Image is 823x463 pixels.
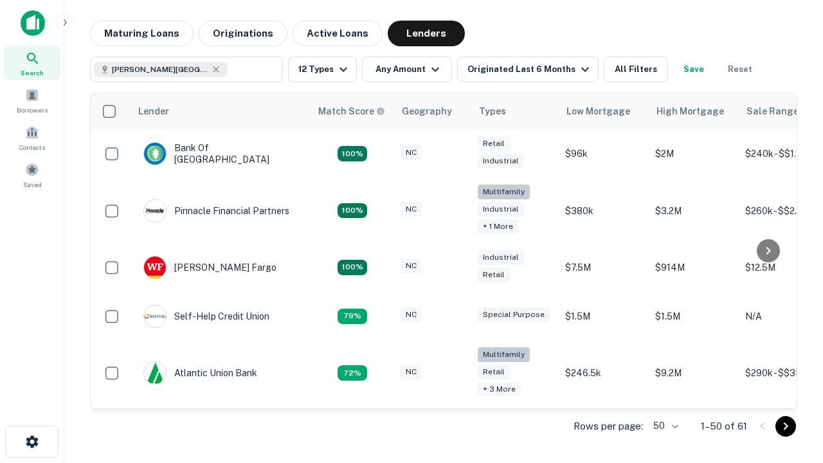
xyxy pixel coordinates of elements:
div: Originated Last 6 Months [467,62,593,77]
div: + 1 more [478,219,518,234]
div: + 3 more [478,382,521,397]
div: Multifamily [478,185,530,199]
div: Industrial [478,154,524,168]
div: NC [401,145,422,160]
button: Maturing Loans [90,21,194,46]
td: $200k [559,405,649,454]
div: Matching Properties: 11, hasApolloMatch: undefined [338,309,367,324]
div: Geography [402,104,452,119]
span: Borrowers [17,105,48,115]
td: $7.5M [559,243,649,292]
img: capitalize-icon.png [21,10,45,36]
button: Go to next page [775,416,796,437]
button: Active Loans [293,21,383,46]
div: Special Purpose [478,307,550,322]
div: 50 [648,417,680,435]
div: Pinnacle Financial Partners [143,199,289,222]
img: picture [144,200,166,222]
img: picture [144,362,166,384]
p: 1–50 of 61 [701,419,747,434]
span: Contacts [19,142,45,152]
div: Lender [138,104,169,119]
h6: Match Score [318,104,383,118]
button: Originations [199,21,287,46]
td: $96k [559,129,649,178]
button: Save your search to get updates of matches that match your search criteria. [673,57,714,82]
div: High Mortgage [656,104,724,119]
div: Retail [478,268,510,282]
div: Low Mortgage [566,104,630,119]
img: picture [144,305,166,327]
td: $1.5M [649,292,739,341]
a: Borrowers [4,83,60,118]
td: $914M [649,243,739,292]
th: Lender [131,93,311,129]
td: $1.5M [559,292,649,341]
div: Industrial [478,250,524,265]
div: NC [401,202,422,217]
th: Low Mortgage [559,93,649,129]
div: Retail [478,365,510,379]
div: Matching Properties: 15, hasApolloMatch: undefined [338,260,367,275]
div: Self-help Credit Union [143,305,269,328]
div: NC [401,307,422,322]
th: Capitalize uses an advanced AI algorithm to match your search with the best lender. The match sco... [311,93,394,129]
div: NC [401,259,422,273]
div: Retail [478,136,510,151]
th: Geography [394,93,471,129]
div: Sale Range [746,104,799,119]
td: $3.3M [649,405,739,454]
div: Matching Properties: 14, hasApolloMatch: undefined [338,146,367,161]
img: picture [144,257,166,278]
img: picture [144,143,166,165]
button: Lenders [388,21,465,46]
div: Bank Of [GEOGRAPHIC_DATA] [143,142,298,165]
a: Saved [4,158,60,192]
button: All Filters [604,57,668,82]
div: Types [479,104,506,119]
button: Reset [719,57,761,82]
td: $246.5k [559,341,649,406]
td: $2M [649,129,739,178]
td: $9.2M [649,341,739,406]
div: Multifamily [478,347,530,362]
p: Rows per page: [574,419,643,434]
iframe: Chat Widget [759,319,823,381]
span: Saved [23,179,42,190]
div: Capitalize uses an advanced AI algorithm to match your search with the best lender. The match sco... [318,104,385,118]
div: Matching Properties: 10, hasApolloMatch: undefined [338,365,367,381]
span: [PERSON_NAME][GEOGRAPHIC_DATA], [GEOGRAPHIC_DATA] [112,64,208,75]
div: Matching Properties: 25, hasApolloMatch: undefined [338,203,367,219]
th: Types [471,93,559,129]
div: Atlantic Union Bank [143,361,257,385]
span: Search [21,68,44,78]
div: Industrial [478,202,524,217]
div: NC [401,365,422,379]
div: [PERSON_NAME] Fargo [143,256,276,279]
a: Search [4,46,60,80]
td: $3.2M [649,178,739,243]
button: Originated Last 6 Months [457,57,599,82]
td: $380k [559,178,649,243]
button: 12 Types [288,57,357,82]
th: High Mortgage [649,93,739,129]
a: Contacts [4,120,60,155]
button: Any Amount [362,57,452,82]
